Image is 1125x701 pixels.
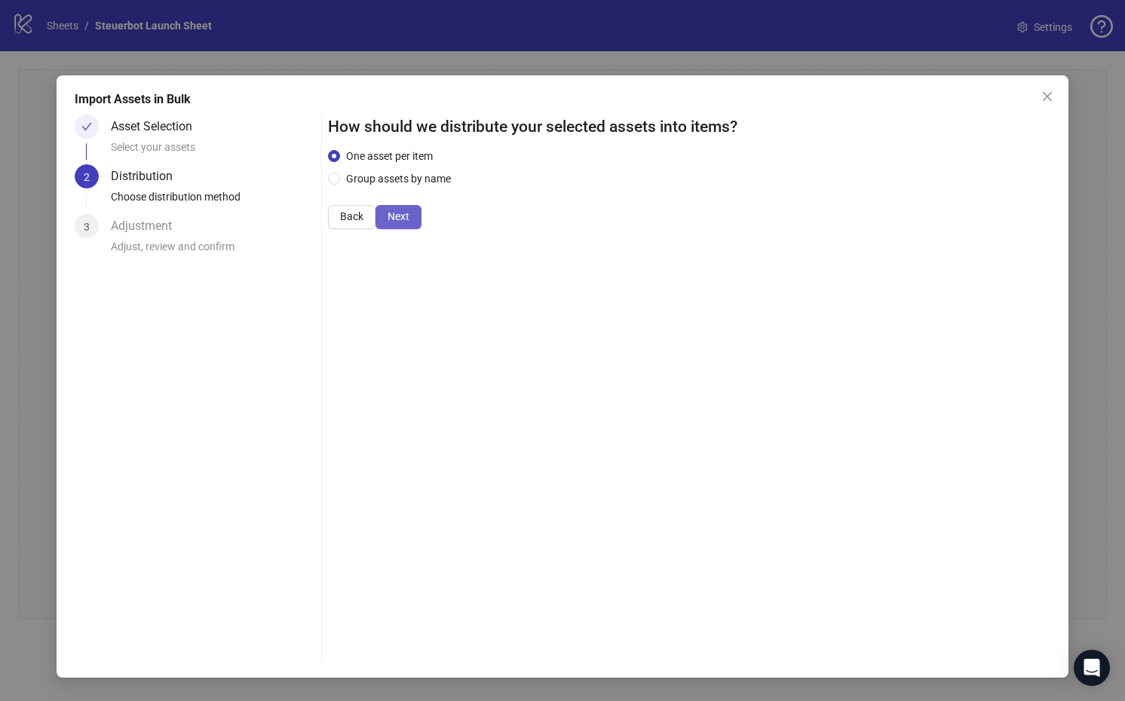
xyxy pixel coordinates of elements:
span: 3 [84,221,90,233]
button: Back [328,205,376,229]
div: Adjustment [111,214,184,238]
div: Asset Selection [111,115,204,139]
div: Distribution [111,164,185,188]
div: Open Intercom Messenger [1074,650,1110,686]
span: Group assets by name [340,170,457,187]
div: Select your assets [111,139,315,164]
span: Next [388,210,409,222]
span: close [1041,90,1053,103]
span: 2 [84,171,90,183]
span: One asset per item [340,148,439,164]
span: check [81,121,92,132]
div: Import Assets in Bulk [75,90,1051,109]
div: Adjust, review and confirm [111,238,315,264]
div: Choose distribution method [111,188,315,214]
button: Close [1035,84,1059,109]
h2: How should we distribute your selected assets into items? [328,115,1050,139]
span: Back [340,210,363,222]
button: Next [376,205,421,229]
